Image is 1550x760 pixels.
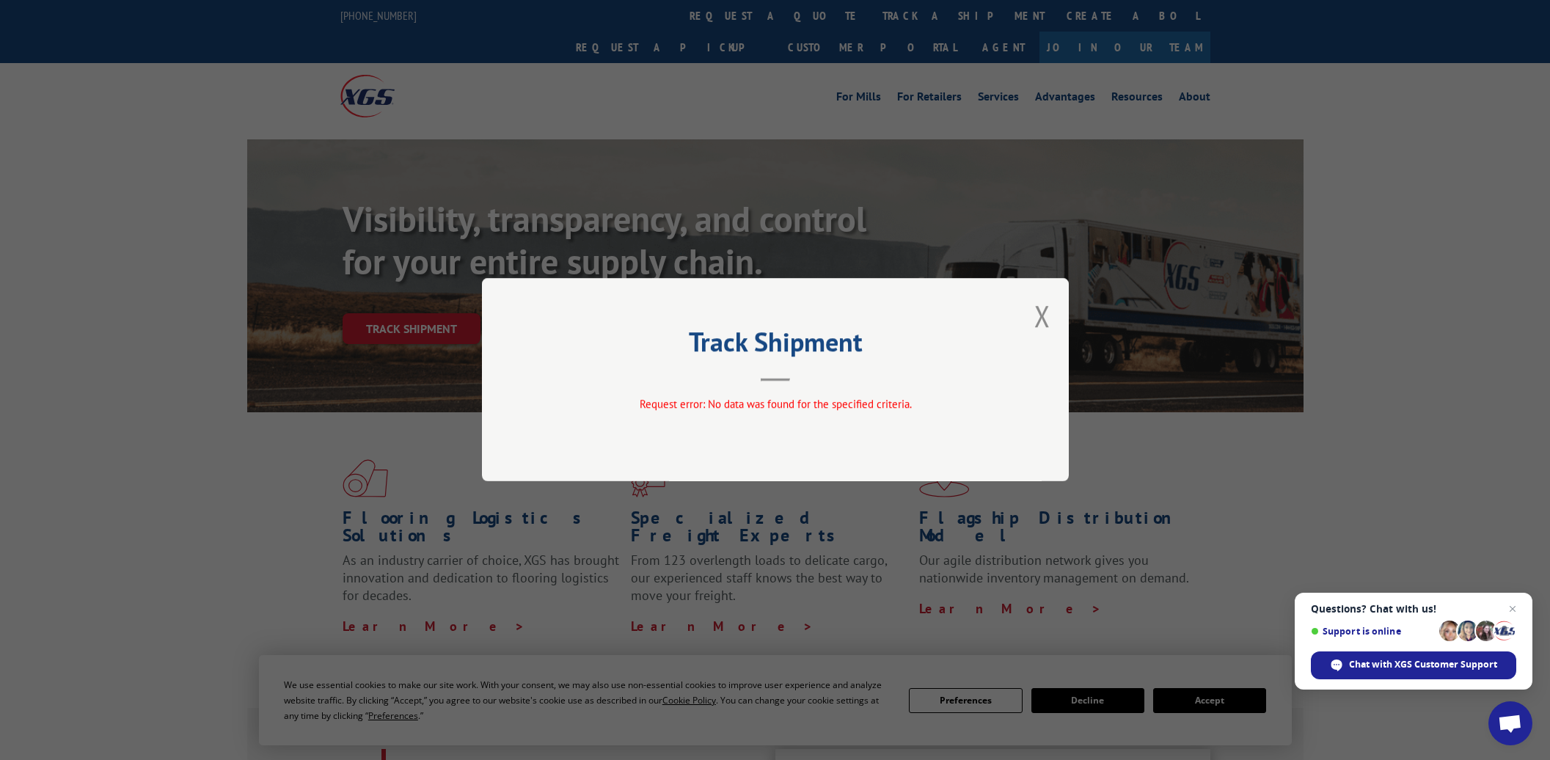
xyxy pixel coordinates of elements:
div: Chat with XGS Customer Support [1311,651,1516,679]
span: Chat with XGS Customer Support [1349,658,1497,671]
button: Close modal [1034,296,1050,335]
span: Questions? Chat with us! [1311,603,1516,615]
span: Request error: No data was found for the specified criteria. [639,398,911,412]
div: Open chat [1488,701,1532,745]
h2: Track Shipment [555,332,995,359]
span: Close chat [1504,600,1521,618]
span: Support is online [1311,626,1434,637]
